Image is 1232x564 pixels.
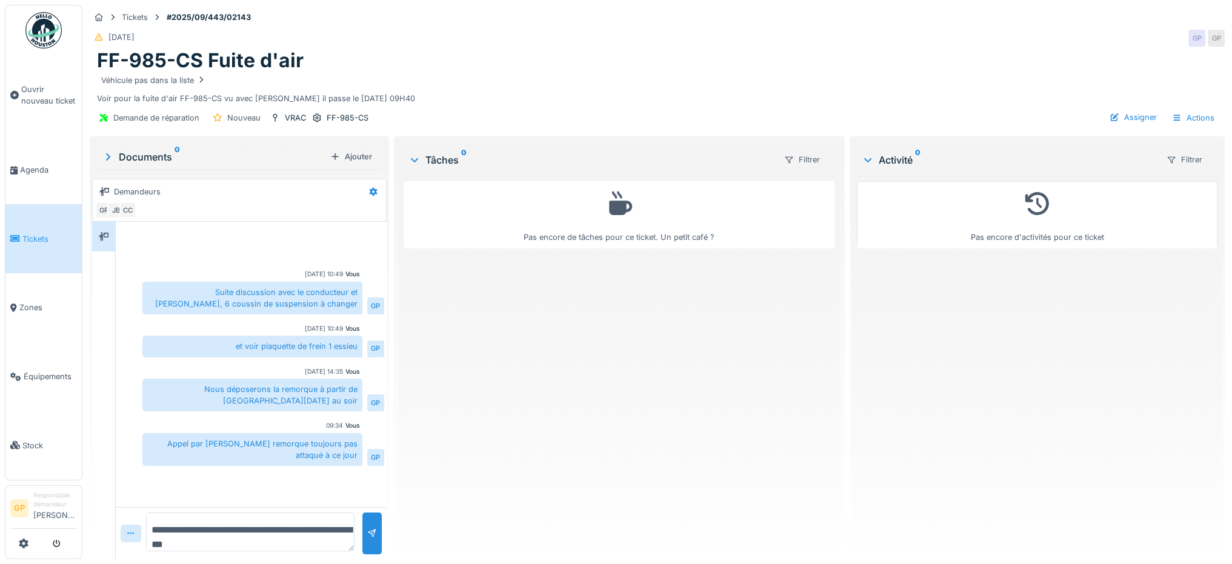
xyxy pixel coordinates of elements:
div: VRAC [285,112,306,124]
div: Suite discussion avec le conducteur et [PERSON_NAME], 6 coussin de suspension à changer [142,282,362,314]
a: Stock [5,411,82,480]
div: 09:34 [326,421,343,430]
div: Responsable demandeur [33,491,77,509]
div: Pas encore de tâches pour ce ticket. Un petit café ? [411,187,827,243]
div: Filtrer [1161,151,1208,168]
div: [DATE] 14:35 [305,367,343,376]
div: FF-985-CS [327,112,368,124]
li: [PERSON_NAME] [33,491,77,526]
span: Ouvrir nouveau ticket [21,84,77,107]
div: Vous [345,324,360,333]
a: Tickets [5,204,82,273]
div: [DATE] 10:49 [305,324,343,333]
sup: 0 [175,150,180,164]
span: Tickets [22,233,77,245]
div: GP [367,340,384,357]
div: GP [1208,30,1225,47]
div: Véhicule pas dans la liste [101,75,206,86]
div: Demandeurs [114,186,161,197]
span: Zones [19,302,77,313]
div: Vous [345,421,360,430]
li: GP [10,499,28,517]
span: Stock [22,440,77,451]
div: CC [119,202,136,219]
strong: #2025/09/443/02143 [162,12,256,23]
a: Équipements [5,342,82,411]
a: Agenda [5,136,82,205]
div: Nous déposerons la remorque à partir de [GEOGRAPHIC_DATA][DATE] au soir [142,379,362,411]
div: GP [367,297,384,314]
a: GP Responsable demandeur[PERSON_NAME] [10,491,77,529]
div: Actions [1167,109,1220,127]
div: Tâches [408,153,774,167]
sup: 0 [915,153,921,167]
div: [DATE] 10:49 [305,270,343,279]
div: GP [367,449,384,466]
div: JB [107,202,124,219]
h1: FF-985-CS Fuite d'air [97,49,304,72]
div: Demande de réparation [113,112,199,124]
div: Vous [345,367,360,376]
div: Ajouter [325,148,377,165]
div: GP [95,202,112,219]
div: Tickets [122,12,148,23]
div: Documents [102,150,325,164]
div: Vous [345,270,360,279]
div: GP [367,394,384,411]
div: [DATE] [108,32,135,43]
div: Appel par [PERSON_NAME] remorque toujours pas attaqué à ce jour [142,433,362,466]
div: Activité [862,153,1156,167]
div: et voir plaquette de frein 1 essieu [142,336,362,357]
div: Filtrer [779,151,825,168]
div: Assigner [1105,109,1162,125]
div: Voir pour la fuite d'air FF-985-CS vu avec [PERSON_NAME] il passe le [DATE] 09H40 [97,73,1217,104]
img: Badge_color-CXgf-gQk.svg [25,12,62,48]
span: Agenda [20,164,77,176]
div: Nouveau [227,112,261,124]
a: Ouvrir nouveau ticket [5,55,82,136]
sup: 0 [461,153,467,167]
div: GP [1188,30,1205,47]
span: Équipements [24,371,77,382]
div: Pas encore d'activités pour ce ticket [865,187,1210,243]
a: Zones [5,273,82,342]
